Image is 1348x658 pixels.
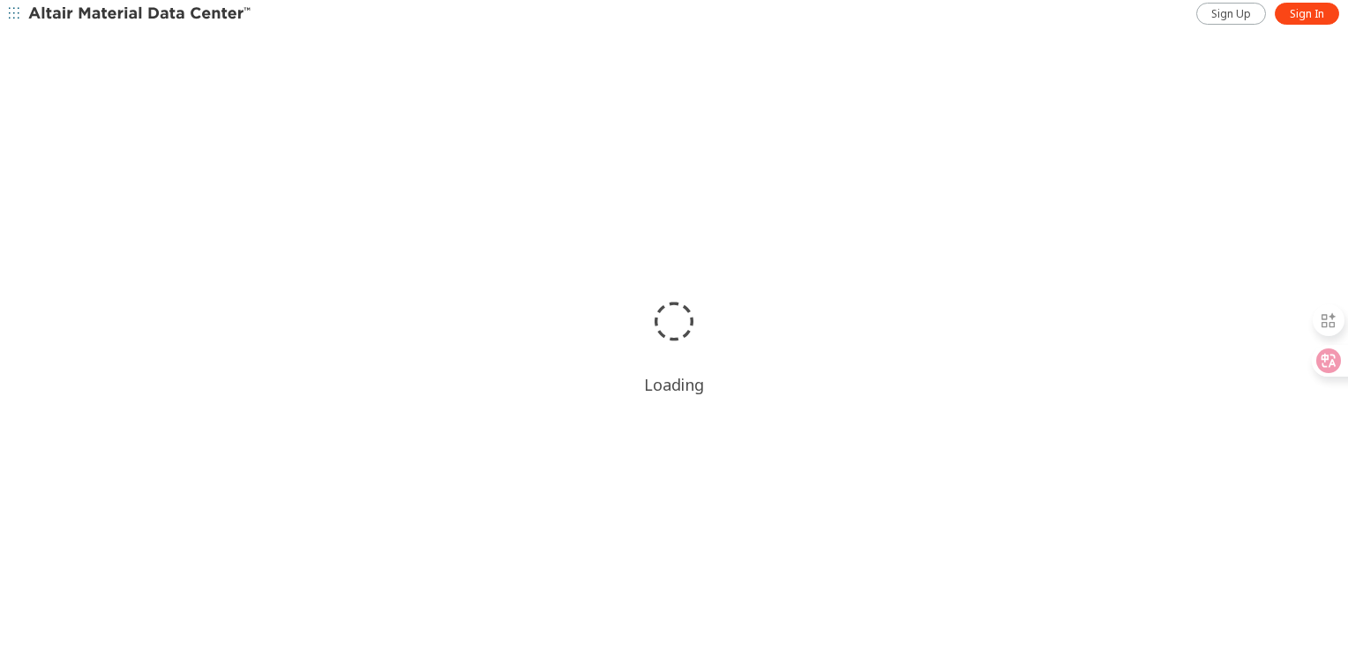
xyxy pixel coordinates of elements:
[1290,7,1324,21] span: Sign In
[1196,3,1266,25] a: Sign Up
[644,374,704,395] div: Loading
[1275,3,1339,25] a: Sign In
[1211,7,1251,21] span: Sign Up
[28,5,253,23] img: Altair Material Data Center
